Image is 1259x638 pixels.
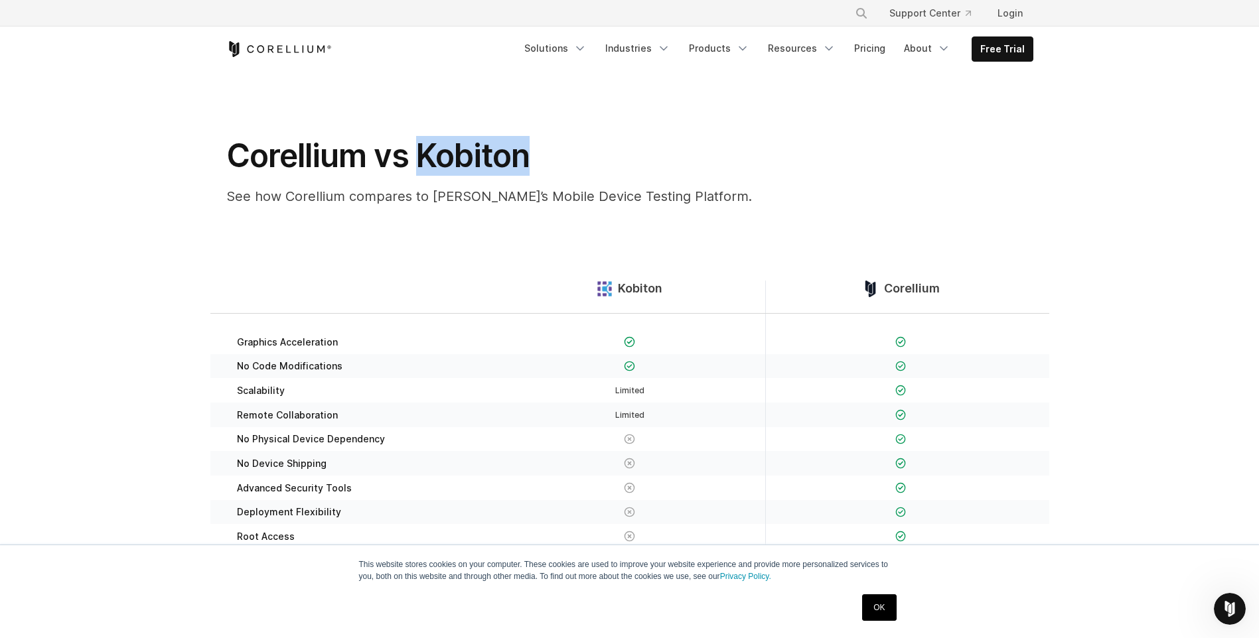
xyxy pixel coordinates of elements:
[615,410,644,420] span: Limited
[597,36,678,60] a: Industries
[720,572,771,581] a: Privacy Policy.
[618,281,662,296] span: Kobiton
[895,458,907,469] img: Checkmark
[359,558,901,582] p: This website stores cookies on your computer. These cookies are used to improve your website expe...
[226,41,332,57] a: Corellium Home
[237,433,385,445] span: No Physical Device Dependency
[237,458,327,470] span: No Device Shipping
[987,1,1033,25] a: Login
[624,434,635,445] img: X
[879,1,982,25] a: Support Center
[896,36,958,60] a: About
[237,409,338,421] span: Remote Collaboration
[237,336,338,348] span: Graphics Acceleration
[237,531,295,542] span: Root Access
[237,482,352,494] span: Advanced Security Tools
[226,136,757,176] h1: Corellium vs Kobiton
[624,458,635,469] img: X
[895,482,907,493] img: Checkmark
[597,281,613,297] img: compare_kobiton--large
[895,507,907,518] img: Checkmark
[516,36,595,60] a: Solutions
[846,36,893,60] a: Pricing
[237,385,285,397] span: Scalability
[615,385,644,395] span: Limited
[516,36,1033,62] div: Navigation Menu
[681,36,757,60] a: Products
[226,186,757,206] p: See how Corellium compares to [PERSON_NAME]’s Mobile Device Testing Platform.
[237,506,341,518] span: Deployment Flexibility
[895,531,907,542] img: Checkmark
[862,594,896,621] a: OK
[972,37,1033,61] a: Free Trial
[237,360,342,372] span: No Code Modifications
[895,361,907,372] img: Checkmark
[850,1,873,25] button: Search
[624,361,635,372] img: Checkmark
[895,409,907,420] img: Checkmark
[624,507,635,518] img: X
[895,385,907,396] img: Checkmark
[839,1,1033,25] div: Navigation Menu
[624,531,635,542] img: X
[760,36,844,60] a: Resources
[624,482,635,493] img: X
[1214,593,1246,625] iframe: Intercom live chat
[624,336,635,348] img: Checkmark
[884,281,940,296] span: Corellium
[895,434,907,445] img: Checkmark
[895,336,907,348] img: Checkmark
